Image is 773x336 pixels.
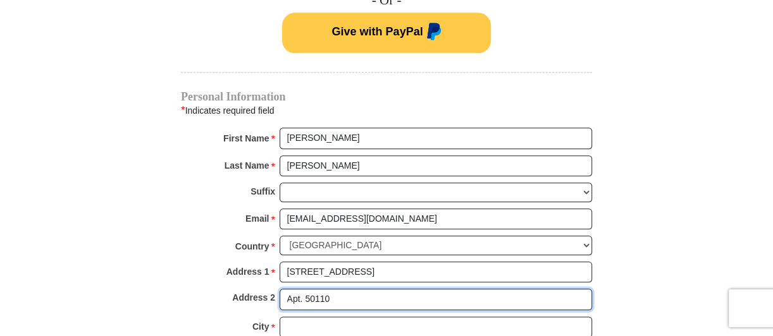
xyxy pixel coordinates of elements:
[223,129,269,147] strong: First Name
[181,92,592,102] h4: Personal Information
[331,25,423,38] span: Give with PayPal
[232,289,275,306] strong: Address 2
[226,263,269,280] strong: Address 1
[225,157,269,174] strong: Last Name
[181,102,592,119] div: Indicates required field
[245,210,269,227] strong: Email
[250,183,275,200] strong: Suffix
[282,13,491,53] button: Give with PayPal
[252,318,269,335] strong: City
[235,237,269,255] strong: Country
[423,23,442,43] img: paypal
